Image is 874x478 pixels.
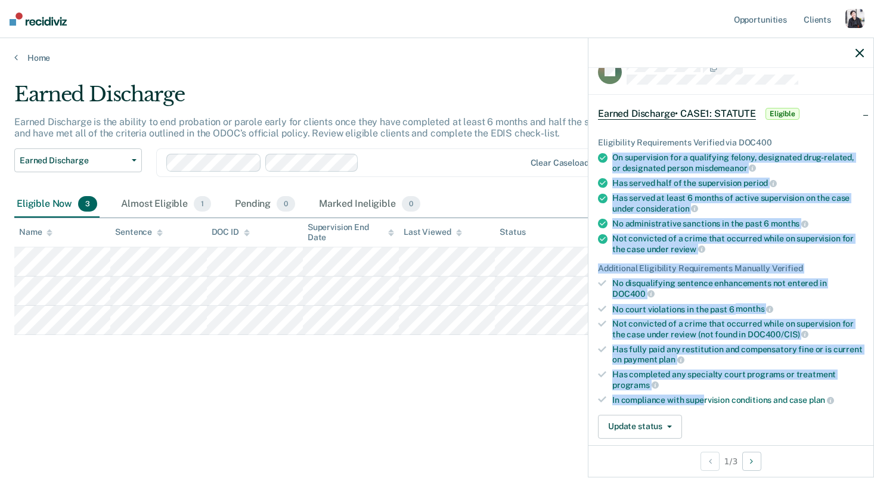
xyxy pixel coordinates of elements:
[194,196,211,212] span: 1
[598,415,682,439] button: Update status
[317,191,423,218] div: Marked Ineligible
[612,278,864,299] div: No disqualifying sentence enhancements not entered in
[636,204,698,213] span: consideration
[612,289,655,299] span: DOC400
[14,52,860,63] a: Home
[20,156,127,166] span: Earned Discharge
[404,227,461,237] div: Last Viewed
[612,304,864,315] div: No court violations in the past 6
[671,244,705,254] span: review
[598,263,864,274] div: Additional Eligibility Requirements Manually Verified
[612,319,864,339] div: Not convicted of a crime that occurred while on supervision for the case under review (not found in
[14,116,666,139] p: Earned Discharge is the ability to end probation or parole early for clients once they have compl...
[742,452,761,471] button: Next Opportunity
[78,196,97,212] span: 3
[771,219,808,228] span: months
[701,452,720,471] button: Previous Opportunity
[598,138,864,148] div: Eligibility Requirements Verified via DOC400
[612,218,864,229] div: No administrative sanctions in the past 6
[14,82,670,116] div: Earned Discharge
[212,227,250,237] div: DOC ID
[736,304,773,314] span: months
[612,193,864,213] div: Has served at least 6 months of active supervision on the case under
[612,370,864,390] div: Has completed any specialty court programs or treatment
[598,108,756,120] span: Earned Discharge • CASE1: STATUTE
[588,95,873,133] div: Earned Discharge• CASE1: STATUTEEligible
[612,234,864,254] div: Not convicted of a crime that occurred while on supervision for the case under
[612,380,659,390] span: programs
[748,330,808,339] span: DOC400/CIS)
[277,196,295,212] span: 0
[659,355,684,364] span: plan
[743,178,777,188] span: period
[695,163,756,173] span: misdemeanor
[612,344,864,365] div: Has fully paid any restitution and compensatory fine or is current on payment
[588,445,873,477] div: 1 / 3
[612,178,864,188] div: Has served half of the supervision
[119,191,213,218] div: Almost Eligible
[19,227,52,237] div: Name
[531,158,593,168] div: Clear caseloads
[308,222,394,243] div: Supervision End Date
[402,196,420,212] span: 0
[233,191,297,218] div: Pending
[500,227,525,237] div: Status
[612,395,864,405] div: In compliance with supervision conditions and case
[612,153,864,173] div: On supervision for a qualifying felony, designated drug-related, or designated person
[809,395,834,405] span: plan
[14,191,100,218] div: Eligible Now
[115,227,163,237] div: Sentence
[765,108,799,120] span: Eligible
[10,13,67,26] img: Recidiviz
